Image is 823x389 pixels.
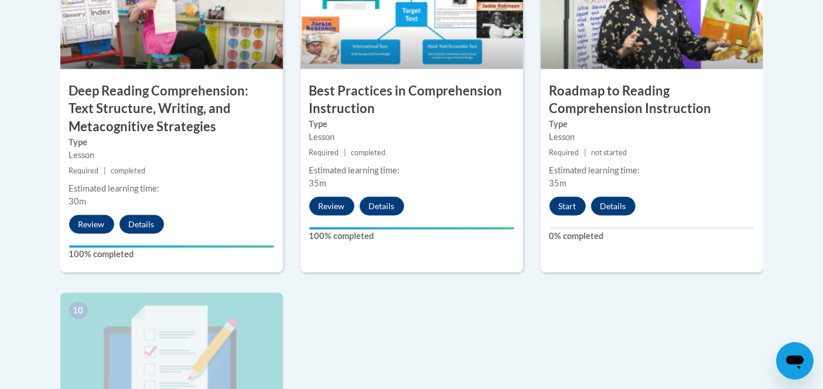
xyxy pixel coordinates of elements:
[591,148,627,157] span: not started
[300,82,523,118] h3: Best Practices in Comprehension Instruction
[591,197,636,216] button: Details
[549,148,579,157] span: Required
[69,196,87,206] span: 30m
[776,342,814,380] iframe: Button to launch messaging window
[549,178,567,188] span: 35m
[69,245,274,248] div: Your progress
[111,166,145,175] span: completed
[69,136,274,149] label: Type
[351,148,385,157] span: completed
[69,215,114,234] button: Review
[69,248,274,261] label: 100% completed
[549,230,754,243] label: 0% completed
[69,166,99,175] span: Required
[60,82,283,136] h3: Deep Reading Comprehension: Text Structure, Writing, and Metacognitive Strategies
[549,197,586,216] button: Start
[104,166,106,175] span: |
[69,302,88,319] span: 10
[309,227,514,230] div: Your progress
[309,148,339,157] span: Required
[119,215,164,234] button: Details
[309,131,514,144] div: Lesson
[309,178,327,188] span: 35m
[344,148,346,157] span: |
[69,182,274,195] div: Estimated learning time:
[541,82,763,118] h3: Roadmap to Reading Comprehension Instruction
[309,164,514,177] div: Estimated learning time:
[584,148,586,157] span: |
[69,149,274,162] div: Lesson
[309,230,514,243] label: 100% completed
[549,164,754,177] div: Estimated learning time:
[549,118,754,131] label: Type
[309,118,514,131] label: Type
[360,197,404,216] button: Details
[309,197,354,216] button: Review
[549,131,754,144] div: Lesson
